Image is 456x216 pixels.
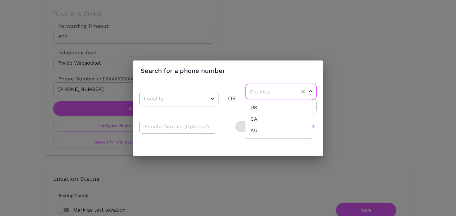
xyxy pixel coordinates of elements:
[245,125,312,136] li: AU
[248,87,294,97] input: Country
[228,94,236,103] div: OR
[245,113,312,125] li: CA
[142,94,196,104] input: Locality
[245,102,312,113] li: US
[299,87,307,96] button: Clear
[307,88,314,95] button: Close
[133,60,323,81] h2: Search for a phone number
[139,120,217,134] input: Should Contain (Optional)
[209,95,216,102] button: Open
